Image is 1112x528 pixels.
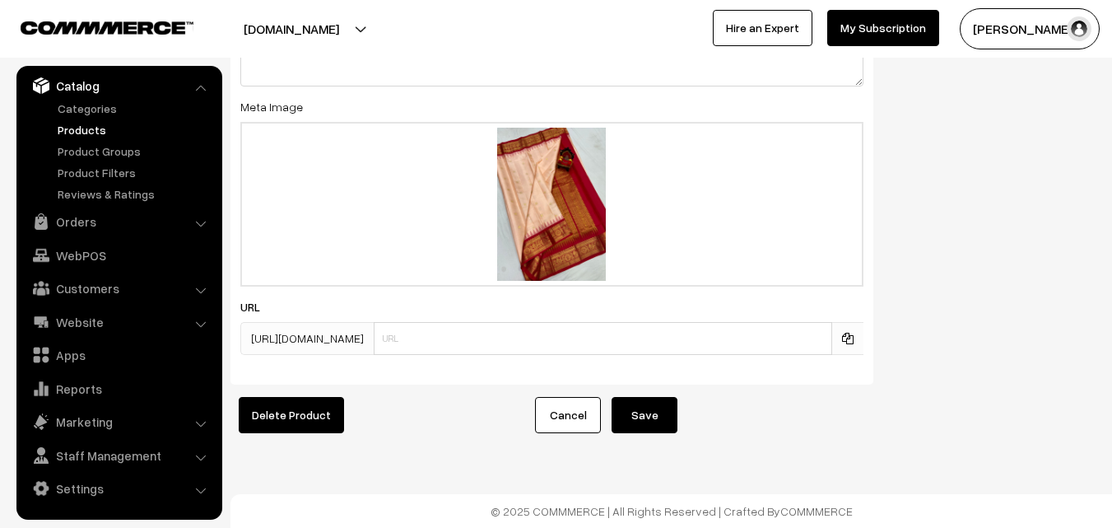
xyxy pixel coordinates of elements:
[21,16,165,36] a: COMMMERCE
[374,322,832,355] input: URL
[21,441,216,470] a: Staff Management
[240,322,374,355] span: [URL][DOMAIN_NAME]
[713,10,812,46] a: Hire an Expert
[54,100,216,117] a: Categories
[960,8,1100,49] button: [PERSON_NAME]
[54,185,216,203] a: Reviews & Ratings
[239,397,344,433] button: Delete Product
[535,397,601,433] a: Cancel
[21,307,216,337] a: Website
[54,121,216,138] a: Products
[21,340,216,370] a: Apps
[21,407,216,437] a: Marketing
[780,504,853,518] a: COMMMERCE
[21,21,193,34] img: COMMMERCE
[21,374,216,404] a: Reports
[54,143,216,160] a: Product Groups
[1067,16,1091,41] img: user
[21,474,216,503] a: Settings
[54,164,216,181] a: Product Filters
[186,8,397,49] button: [DOMAIN_NAME]
[21,71,216,100] a: Catalog
[230,494,1112,528] footer: © 2025 COMMMERCE | All Rights Reserved | Crafted By
[827,10,939,46] a: My Subscription
[21,241,216,270] a: WebPOS
[21,273,216,303] a: Customers
[21,207,216,236] a: Orders
[240,98,303,115] label: Meta Image
[612,397,677,433] button: Save
[240,298,280,315] label: URL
